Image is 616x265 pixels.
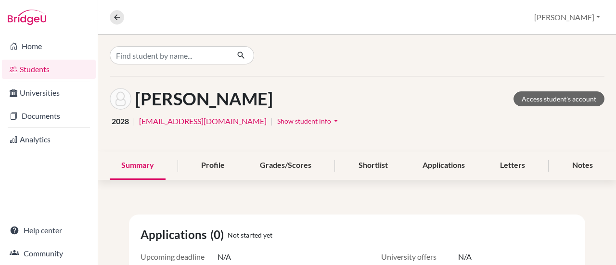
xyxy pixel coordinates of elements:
[112,115,129,127] span: 2028
[218,251,231,263] span: N/A
[141,226,210,243] span: Applications
[110,46,229,64] input: Find student by name...
[381,251,458,263] span: University offers
[110,88,131,110] img: Rehan Mahajan's avatar
[331,116,341,126] i: arrow_drop_down
[135,88,273,109] h1: [PERSON_NAME]
[8,10,46,25] img: Bridge-U
[2,60,96,79] a: Students
[561,151,604,180] div: Notes
[248,151,323,180] div: Grades/Scores
[2,221,96,240] a: Help center
[2,83,96,102] a: Universities
[141,251,218,263] span: Upcoming deadline
[488,151,537,180] div: Letters
[190,151,236,180] div: Profile
[270,115,273,127] span: |
[2,37,96,56] a: Home
[513,91,604,106] a: Access student's account
[139,115,267,127] a: [EMAIL_ADDRESS][DOMAIN_NAME]
[411,151,476,180] div: Applications
[277,117,331,125] span: Show student info
[110,151,166,180] div: Summary
[347,151,399,180] div: Shortlist
[133,115,135,127] span: |
[2,130,96,149] a: Analytics
[458,251,472,263] span: N/A
[210,226,228,243] span: (0)
[228,230,272,240] span: Not started yet
[2,106,96,126] a: Documents
[277,114,341,128] button: Show student infoarrow_drop_down
[2,244,96,263] a: Community
[530,8,604,26] button: [PERSON_NAME]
